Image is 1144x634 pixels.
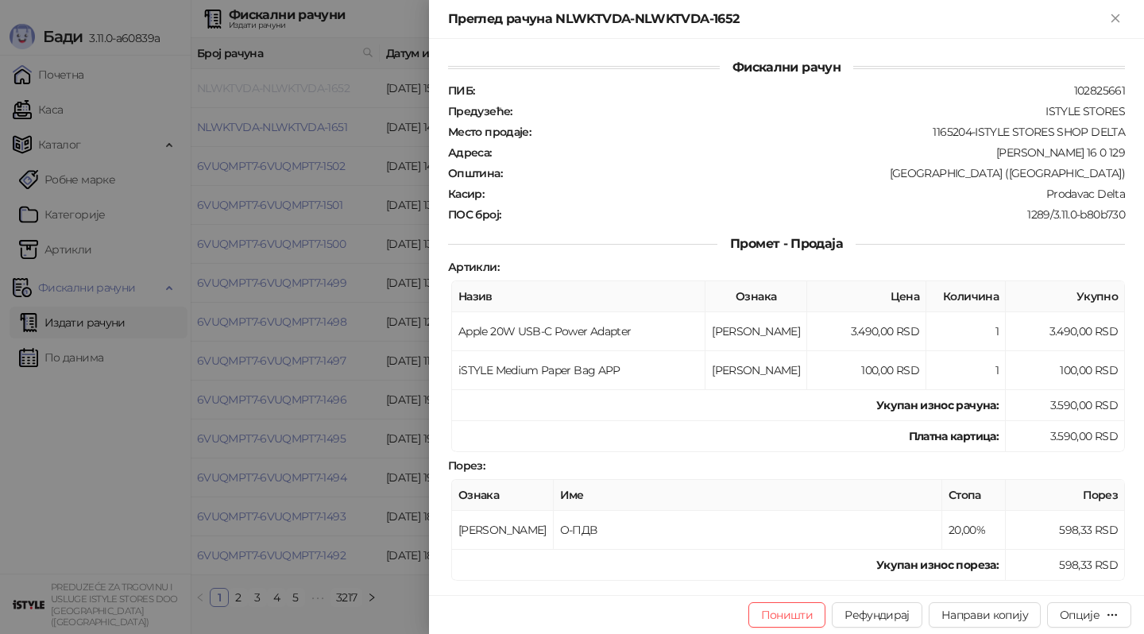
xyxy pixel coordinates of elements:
div: ISTYLE STORES [514,104,1127,118]
td: [PERSON_NAME] [705,351,807,390]
div: 1165204-ISTYLE STORES SHOP DELTA [532,125,1127,139]
strong: Артикли : [448,260,499,274]
strong: Укупан износ рачуна : [876,398,999,412]
button: Рефундирај [832,602,922,628]
div: Prodavac Delta [485,187,1127,201]
th: Количина [926,281,1006,312]
div: Преглед рачуна NLWKTVDA-NLWKTVDA-1652 [448,10,1106,29]
button: Направи копију [929,602,1041,628]
th: Ознака [452,480,554,511]
div: [GEOGRAPHIC_DATA] ([GEOGRAPHIC_DATA]) [504,166,1127,180]
span: Фискални рачун [720,60,853,75]
strong: Платна картица : [909,429,999,443]
span: Направи копију [941,608,1028,622]
td: 100,00 RSD [807,351,926,390]
strong: ПФР време : [448,593,514,608]
strong: ПОС број : [448,207,500,222]
td: 20,00% [942,511,1006,550]
td: 3.490,00 RSD [807,312,926,351]
td: 3.490,00 RSD [1006,312,1125,351]
span: Промет - Продаја [717,236,856,251]
th: Порез [1006,480,1125,511]
strong: Адреса : [448,145,492,160]
strong: Укупан износ пореза: [876,558,999,572]
td: 598,33 RSD [1006,511,1125,550]
button: Поништи [748,602,826,628]
strong: Општина : [448,166,502,180]
strong: ПИБ : [448,83,474,98]
td: 3.590,00 RSD [1006,390,1125,421]
th: Стопа [942,480,1006,511]
strong: Предузеће : [448,104,512,118]
td: [PERSON_NAME] [452,511,554,550]
td: 598,33 RSD [1006,550,1125,581]
div: Опције [1060,608,1100,622]
div: 1289/3.11.0-b80b730 [502,207,1127,222]
th: Име [554,480,942,511]
strong: Касир : [448,187,484,201]
th: Цена [807,281,926,312]
td: 100,00 RSD [1006,351,1125,390]
div: 102825661 [476,83,1127,98]
button: Close [1106,10,1125,29]
strong: Порез : [448,458,485,473]
td: [PERSON_NAME] [705,312,807,351]
strong: Место продаје : [448,125,531,139]
div: [DATE] 15:24:22 [516,593,1127,608]
td: 1 [926,312,1006,351]
td: 3.590,00 RSD [1006,421,1125,452]
td: 1 [926,351,1006,390]
th: Ознака [705,281,807,312]
button: Опције [1047,602,1131,628]
td: О-ПДВ [554,511,942,550]
td: Apple 20W USB-C Power Adapter [452,312,705,351]
div: [PERSON_NAME] 16 0 129 [493,145,1127,160]
th: Укупно [1006,281,1125,312]
th: Назив [452,281,705,312]
td: iSTYLE Medium Paper Bag APP [452,351,705,390]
